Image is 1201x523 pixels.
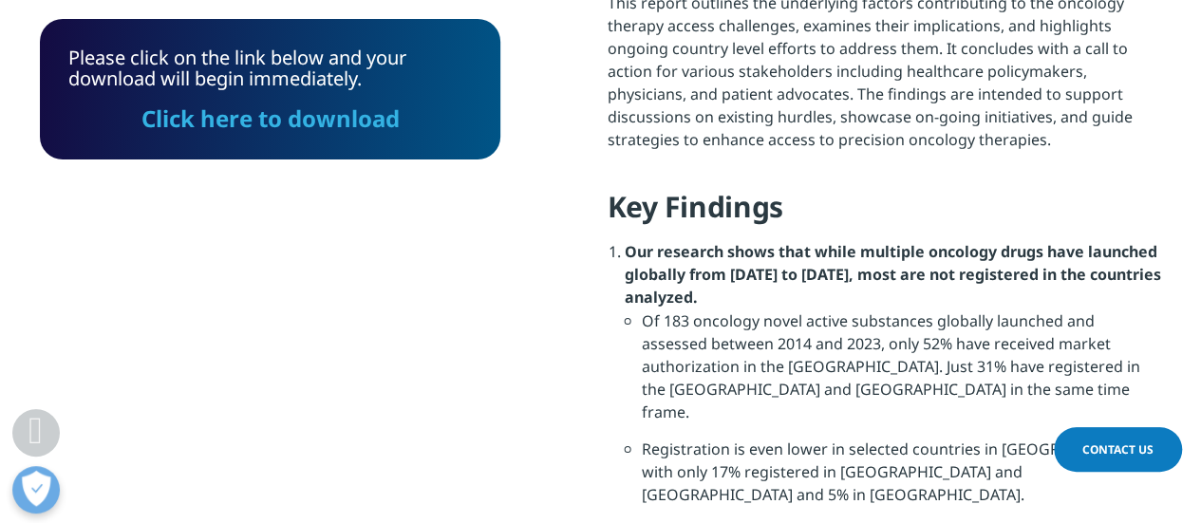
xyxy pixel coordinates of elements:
[141,103,400,134] a: Click here to download
[625,241,1161,308] strong: Our research shows that while multiple oncology drugs have launched globally from [DATE] to [DATE...
[642,308,1161,437] li: Of 183 oncology novel active substances globally launched and assessed between 2014 and 2023, onl...
[1054,427,1182,472] a: Contact Us
[12,466,60,514] button: Open Preferences
[1082,441,1154,458] span: Contact Us
[68,47,472,131] div: Please click on the link below and your download will begin immediately.
[608,188,1161,240] h4: Key Findings
[642,437,1161,519] li: Registration is even lower in selected countries in [GEOGRAPHIC_DATA], with only 17% registered i...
